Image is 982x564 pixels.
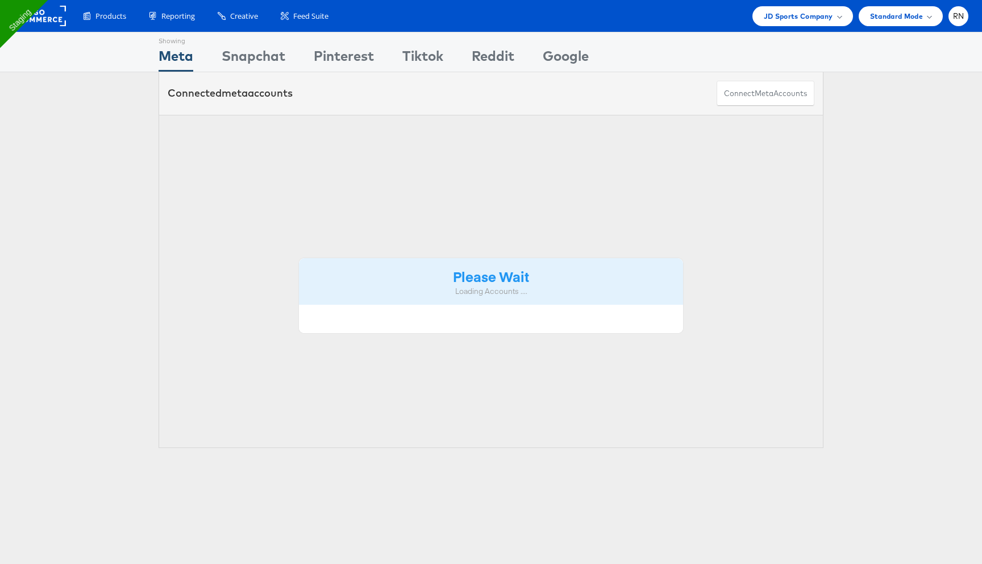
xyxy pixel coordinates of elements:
[159,32,193,46] div: Showing
[293,11,328,22] span: Feed Suite
[453,267,529,285] strong: Please Wait
[222,46,285,72] div: Snapchat
[953,13,964,20] span: RN
[161,11,195,22] span: Reporting
[755,88,773,99] span: meta
[95,11,126,22] span: Products
[168,86,293,101] div: Connected accounts
[159,46,193,72] div: Meta
[717,81,814,106] button: ConnectmetaAccounts
[307,286,675,297] div: Loading Accounts ....
[402,46,443,72] div: Tiktok
[230,11,258,22] span: Creative
[314,46,374,72] div: Pinterest
[543,46,589,72] div: Google
[870,10,923,22] span: Standard Mode
[222,86,248,99] span: meta
[472,46,514,72] div: Reddit
[764,10,833,22] span: JD Sports Company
